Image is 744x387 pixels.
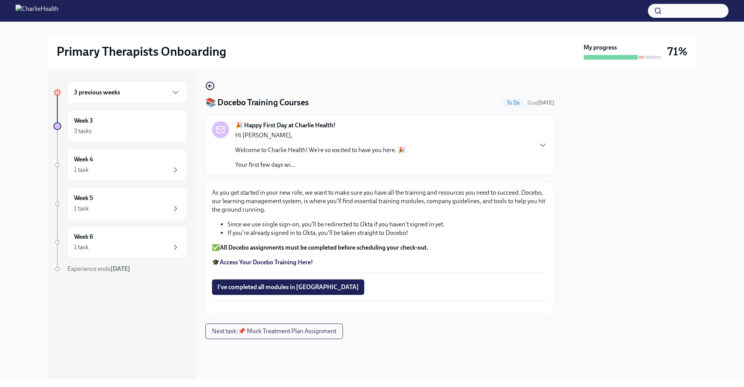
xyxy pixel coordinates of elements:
a: Week 61 task [53,226,187,259]
strong: [DATE] [110,265,130,272]
a: Access Your Docebo Training Here! [220,259,313,266]
p: Hi [PERSON_NAME], [235,131,405,140]
strong: My progress [584,43,617,52]
h6: Week 6 [74,233,93,241]
span: Next task : 📌 Mock Treatment Plan Assignment [212,327,336,335]
strong: All Docebo assignments must be completed before scheduling your check-out. [220,244,429,251]
p: Welcome to Charlie Health! We’re so excited to have you here. 🎉 [235,146,405,154]
h6: Week 5 [74,194,93,202]
li: If you're already signed in to Okta, you'll be taken straight to Docebo! [227,229,548,237]
span: Experience ends [67,265,130,272]
span: I've completed all modules in [GEOGRAPHIC_DATA] [217,283,359,291]
h2: Primary Therapists Onboarding [57,44,226,59]
a: Week 51 task [53,187,187,220]
a: Week 33 tasks [53,110,187,142]
p: 🎓 [212,258,548,267]
strong: [DATE] [537,99,554,106]
span: To Do [502,100,524,106]
button: I've completed all modules in [GEOGRAPHIC_DATA] [212,279,364,295]
span: Due [527,99,554,106]
p: As you get started in your new role, we want to make sure you have all the training and resources... [212,188,548,214]
div: 3 previous weeks [67,81,187,104]
span: August 26th, 2025 10:00 [527,99,554,106]
div: 3 tasks [74,127,92,135]
h4: 📚 Docebo Training Courses [205,97,309,108]
p: ✅ [212,243,548,252]
h6: 3 previous weeks [74,88,120,97]
li: Since we use single sign-on, you'll be redirected to Okta if you haven't signed in yet. [227,220,548,229]
h6: Week 3 [74,116,93,125]
strong: 🎉 Happy First Day at Charlie Health! [235,121,336,130]
h3: 71% [667,45,687,58]
h6: Week 4 [74,155,93,164]
a: Week 41 task [53,149,187,181]
div: 1 task [74,243,89,252]
button: Next task:📌 Mock Treatment Plan Assignment [205,324,343,339]
div: 1 task [74,166,89,174]
p: Your first few days wi... [235,161,405,169]
img: CharlieHealth [15,5,59,17]
div: 1 task [74,204,89,213]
